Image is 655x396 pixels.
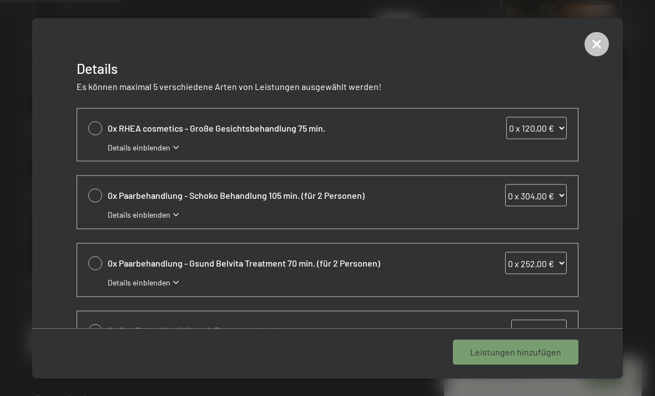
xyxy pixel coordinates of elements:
[108,189,452,202] span: 0x Paarbehandlung - Schoko Behandlung 105 min. (für 2 Personen)
[108,277,170,288] span: Details einblenden
[77,80,578,92] p: Es können maximal 5 verschiedene Arten von Leistungen ausgewählt werden!
[108,257,452,269] span: 0x Paarbehandlung - Gsund Belvita Treatment 70 min. (für 2 Personen)
[108,209,170,220] span: Details einblenden
[108,142,170,153] span: Details einblenden
[77,59,118,76] span: Details
[470,346,561,358] span: Leistungen hinzufügen
[108,122,452,134] span: 0x RHEA cosmetics - Große Gesichtsbehandlung 75 min.
[108,324,452,337] span: 0x Spa Basic - Maniküre mit Permanent Lack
